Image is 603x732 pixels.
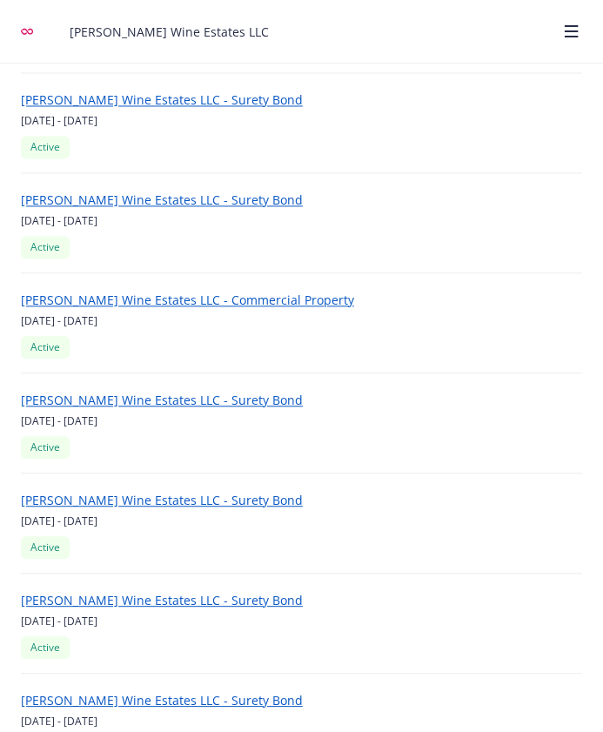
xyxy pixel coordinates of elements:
[21,493,303,509] a: [PERSON_NAME] Wine Estates LLC - Surety Bond
[28,340,63,356] span: Active
[21,114,582,130] span: [DATE] - [DATE]
[28,641,63,656] span: Active
[21,292,354,309] a: [PERSON_NAME] Wine Estates LLC - Commercial Property
[21,614,582,630] span: [DATE] - [DATE]
[21,92,303,109] a: [PERSON_NAME] Wine Estates LLC - Surety Bond
[21,192,303,209] a: [PERSON_NAME] Wine Estates LLC - Surety Bond
[28,240,63,256] span: Active
[21,414,582,430] span: [DATE] - [DATE]
[21,693,303,709] a: [PERSON_NAME] Wine Estates LLC - Surety Bond
[21,593,303,609] a: [PERSON_NAME] Wine Estates LLC - Surety Bond
[21,514,582,530] span: [DATE] - [DATE]
[28,440,63,456] span: Active
[21,214,582,230] span: [DATE] - [DATE]
[70,23,547,41] span: [PERSON_NAME] Wine Estates LLC
[21,715,582,730] span: [DATE] - [DATE]
[28,541,63,556] span: Active
[28,140,63,156] span: Active
[21,314,582,330] span: [DATE] - [DATE]
[21,393,303,409] a: [PERSON_NAME] Wine Estates LLC - Surety Bond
